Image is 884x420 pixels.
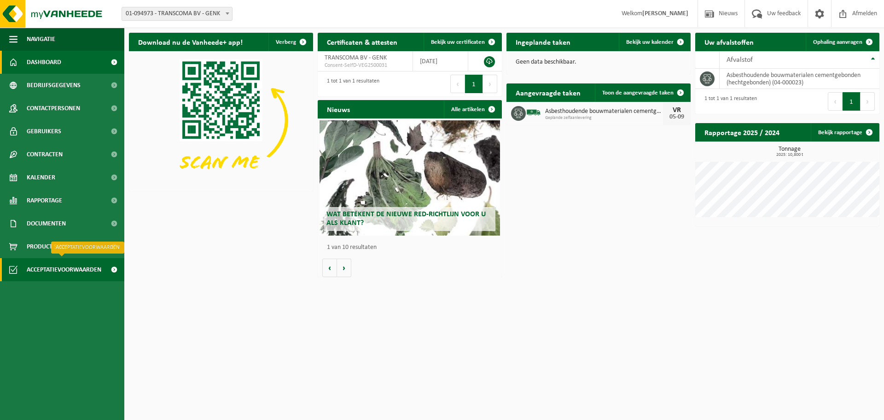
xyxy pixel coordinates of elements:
span: Toon de aangevraagde taken [602,90,674,96]
span: Afvalstof [727,56,753,64]
a: Bekijk uw certificaten [424,33,501,51]
a: Alle artikelen [444,100,501,118]
img: BL-SO-LV [526,105,541,120]
span: Dashboard [27,51,61,74]
span: Documenten [27,212,66,235]
span: 01-094973 - TRANSCOMA BV - GENK [122,7,233,21]
button: 1 [465,75,483,93]
span: Bekijk uw certificaten [431,39,485,45]
span: 01-094973 - TRANSCOMA BV - GENK [122,7,232,20]
div: VR [668,106,686,114]
a: Bekijk uw kalender [619,33,690,51]
span: Asbesthoudende bouwmaterialen cementgebonden (hechtgebonden) [545,108,663,115]
button: Next [861,92,875,111]
p: Geen data beschikbaar. [516,59,681,65]
h2: Nieuws [318,100,359,118]
h2: Certificaten & attesten [318,33,407,51]
span: Gebruikers [27,120,61,143]
button: Vorige [322,259,337,277]
span: Bekijk uw kalender [626,39,674,45]
span: TRANSCOMA BV - GENK [325,54,387,61]
span: Geplande zelfaanlevering [545,115,663,121]
button: Previous [450,75,465,93]
td: asbesthoudende bouwmaterialen cementgebonden (hechtgebonden) (04-000023) [720,69,879,89]
span: Verberg [276,39,296,45]
h2: Uw afvalstoffen [695,33,763,51]
div: 05-09 [668,114,686,120]
a: Bekijk rapportage [811,123,878,142]
button: 1 [843,92,861,111]
a: Ophaling aanvragen [806,33,878,51]
span: Acceptatievoorwaarden [27,258,101,281]
span: Navigatie [27,28,55,51]
div: 1 tot 1 van 1 resultaten [700,91,757,112]
button: Next [483,75,497,93]
span: Wat betekent de nieuwe RED-richtlijn voor u als klant? [326,211,486,227]
button: Previous [828,92,843,111]
span: Rapportage [27,189,62,212]
h2: Download nu de Vanheede+ app! [129,33,252,51]
a: Toon de aangevraagde taken [595,83,690,102]
p: 1 van 10 resultaten [327,244,497,251]
span: Consent-SelfD-VEG2500031 [325,62,406,69]
button: Volgende [337,259,351,277]
img: Download de VHEPlus App [129,51,313,189]
h2: Ingeplande taken [506,33,580,51]
span: Contracten [27,143,63,166]
div: 1 tot 1 van 1 resultaten [322,74,379,94]
h2: Rapportage 2025 / 2024 [695,123,789,141]
span: Contactpersonen [27,97,80,120]
span: Ophaling aanvragen [813,39,862,45]
strong: [PERSON_NAME] [642,10,688,17]
span: Kalender [27,166,55,189]
span: Bedrijfsgegevens [27,74,81,97]
span: 2025: 10,800 t [700,153,879,157]
a: Wat betekent de nieuwe RED-richtlijn voor u als klant? [320,120,500,236]
span: Product Shop [27,235,69,258]
h3: Tonnage [700,146,879,157]
h2: Aangevraagde taken [506,83,590,101]
button: Verberg [268,33,312,51]
td: [DATE] [413,51,468,71]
